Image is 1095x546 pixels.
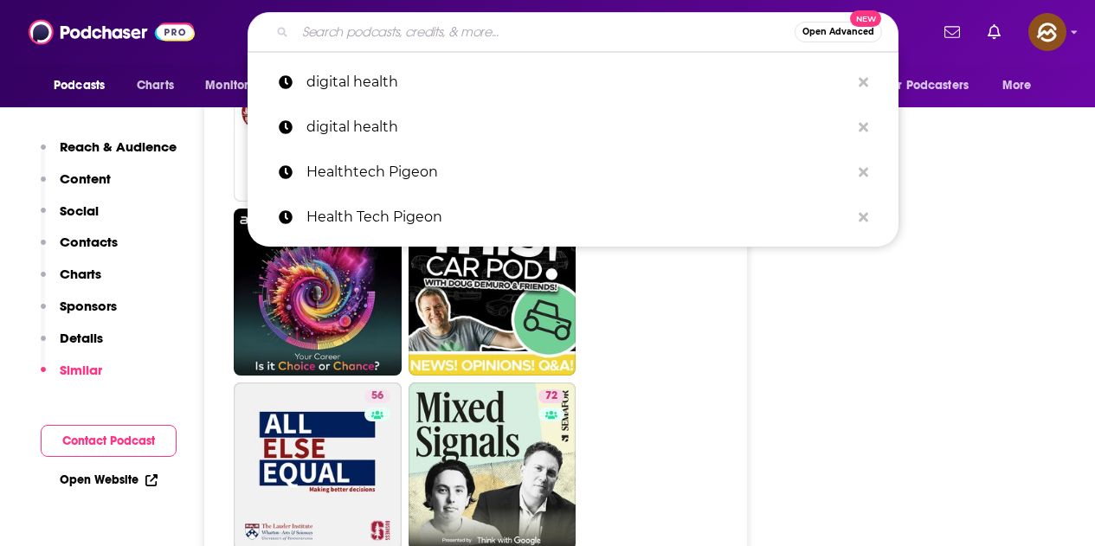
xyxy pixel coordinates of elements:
[60,202,99,219] p: Social
[795,22,882,42] button: Open AdvancedNew
[60,472,158,487] a: Open Website
[42,69,127,102] button: open menu
[850,10,881,27] span: New
[41,170,111,202] button: Content
[990,69,1053,102] button: open menu
[60,170,111,187] p: Content
[60,362,102,378] p: Similar
[60,266,101,282] p: Charts
[886,74,969,98] span: For Podcasters
[248,105,899,150] a: digital health
[126,69,184,102] a: Charts
[248,12,899,52] div: Search podcasts, credits, & more...
[545,388,557,405] span: 72
[306,150,850,195] p: Healthtech Pigeon
[306,105,850,150] p: digital health
[60,330,103,346] p: Details
[248,195,899,240] a: Health Tech Pigeon
[306,60,850,105] p: digital health
[41,298,117,330] button: Sponsors
[248,150,899,195] a: Healthtech Pigeon
[306,195,850,240] p: Health Tech Pigeon
[802,28,874,36] span: Open Advanced
[371,388,383,405] span: 56
[874,69,994,102] button: open menu
[1028,13,1066,51] img: User Profile
[364,389,390,403] a: 56
[41,330,103,362] button: Details
[41,202,99,234] button: Social
[205,74,267,98] span: Monitoring
[193,69,289,102] button: open menu
[60,234,118,250] p: Contacts
[295,18,795,46] input: Search podcasts, credits, & more...
[538,389,564,403] a: 72
[937,17,967,47] a: Show notifications dropdown
[1028,13,1066,51] button: Show profile menu
[137,74,174,98] span: Charts
[41,266,101,298] button: Charts
[409,209,576,376] a: 69
[1028,13,1066,51] span: Logged in as hey85204
[1002,74,1032,98] span: More
[981,17,1008,47] a: Show notifications dropdown
[41,362,102,394] button: Similar
[54,74,105,98] span: Podcasts
[29,16,195,48] img: Podchaser - Follow, Share and Rate Podcasts
[41,425,177,457] button: Contact Podcast
[60,138,177,155] p: Reach & Audience
[248,60,899,105] a: digital health
[41,234,118,266] button: Contacts
[60,298,117,314] p: Sponsors
[41,138,177,170] button: Reach & Audience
